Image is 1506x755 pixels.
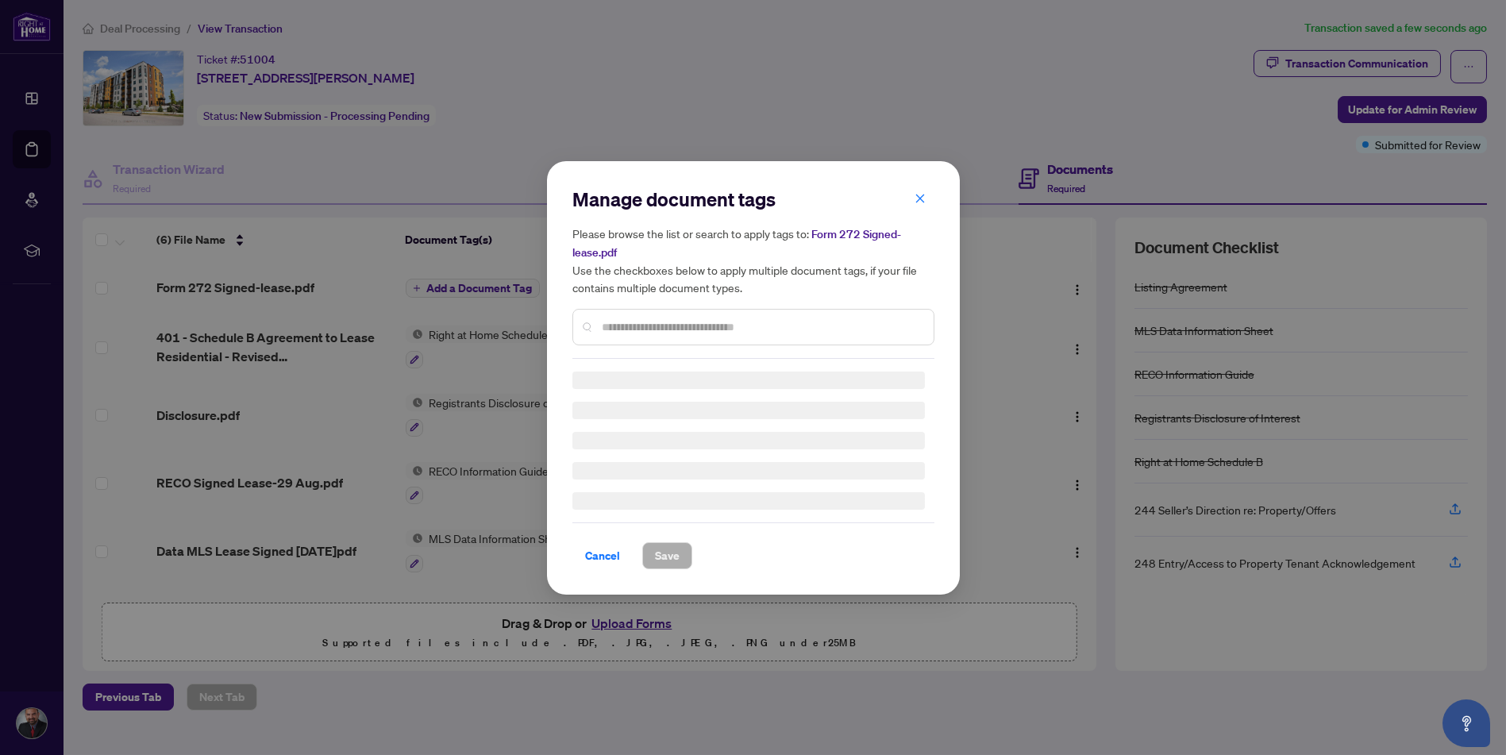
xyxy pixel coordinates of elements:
h5: Please browse the list or search to apply tags to: Use the checkboxes below to apply multiple doc... [572,225,934,296]
button: Open asap [1442,699,1490,747]
button: Cancel [572,542,633,569]
span: Form 272 Signed-lease.pdf [572,227,901,260]
button: Save [642,542,692,569]
span: close [915,192,926,203]
h2: Manage document tags [572,187,934,212]
span: Cancel [585,543,620,568]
